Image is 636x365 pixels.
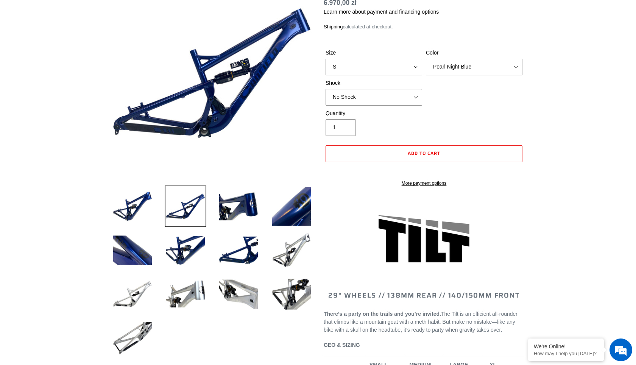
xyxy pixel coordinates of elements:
img: Load image into Gallery viewer, TILT - Frameset [271,229,312,271]
img: Load image into Gallery viewer, TILT - Frameset [165,186,206,227]
img: Load image into Gallery viewer, TILT - Frameset [271,273,312,315]
p: How may I help you today? [534,351,598,356]
button: Add to cart [326,145,522,162]
img: Load image into Gallery viewer, TILT - Frameset [112,317,153,359]
img: Load image into Gallery viewer, TILT - Frameset [218,186,259,227]
span: The Tilt is an efficient all-rounder that climbs like a mountain goat with a meth habit. But make... [324,311,518,333]
div: Chat with us now [51,42,139,52]
label: Shock [326,79,422,87]
div: Navigation go back [8,42,20,53]
a: More payment options [326,180,522,187]
span: 29" WHEELS // 138mm REAR // 140/150mm FRONT [328,290,519,301]
img: Load image into Gallery viewer, TILT - Frameset [165,273,206,315]
b: There’s a party on the trails and you’re invited. [324,311,441,317]
img: Load image into Gallery viewer, TILT - Frameset [271,186,312,227]
label: Quantity [326,109,422,117]
img: Load image into Gallery viewer, TILT - Frameset [112,229,153,271]
a: Shipping [324,24,343,30]
textarea: Type your message and hit 'Enter' [4,207,144,233]
img: Load image into Gallery viewer, TILT - Frameset [218,273,259,315]
div: We're Online! [534,343,598,349]
span: Add to cart [408,150,440,157]
img: Load image into Gallery viewer, TILT - Frameset [112,273,153,315]
img: Load image into Gallery viewer, TILT - Frameset [165,229,206,271]
img: Load image into Gallery viewer, TILT - Frameset [218,229,259,271]
img: Load image into Gallery viewer, TILT - Frameset [112,186,153,227]
div: Minimize live chat window [124,4,142,22]
span: We're online! [44,95,104,172]
div: calculated at checkout. [324,23,524,31]
span: GEO & SIZING [324,342,360,348]
a: Learn more about payment and financing options [324,9,439,15]
img: d_696896380_company_1647369064580_696896380 [24,38,43,57]
label: Color [426,49,522,57]
label: Size [326,49,422,57]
